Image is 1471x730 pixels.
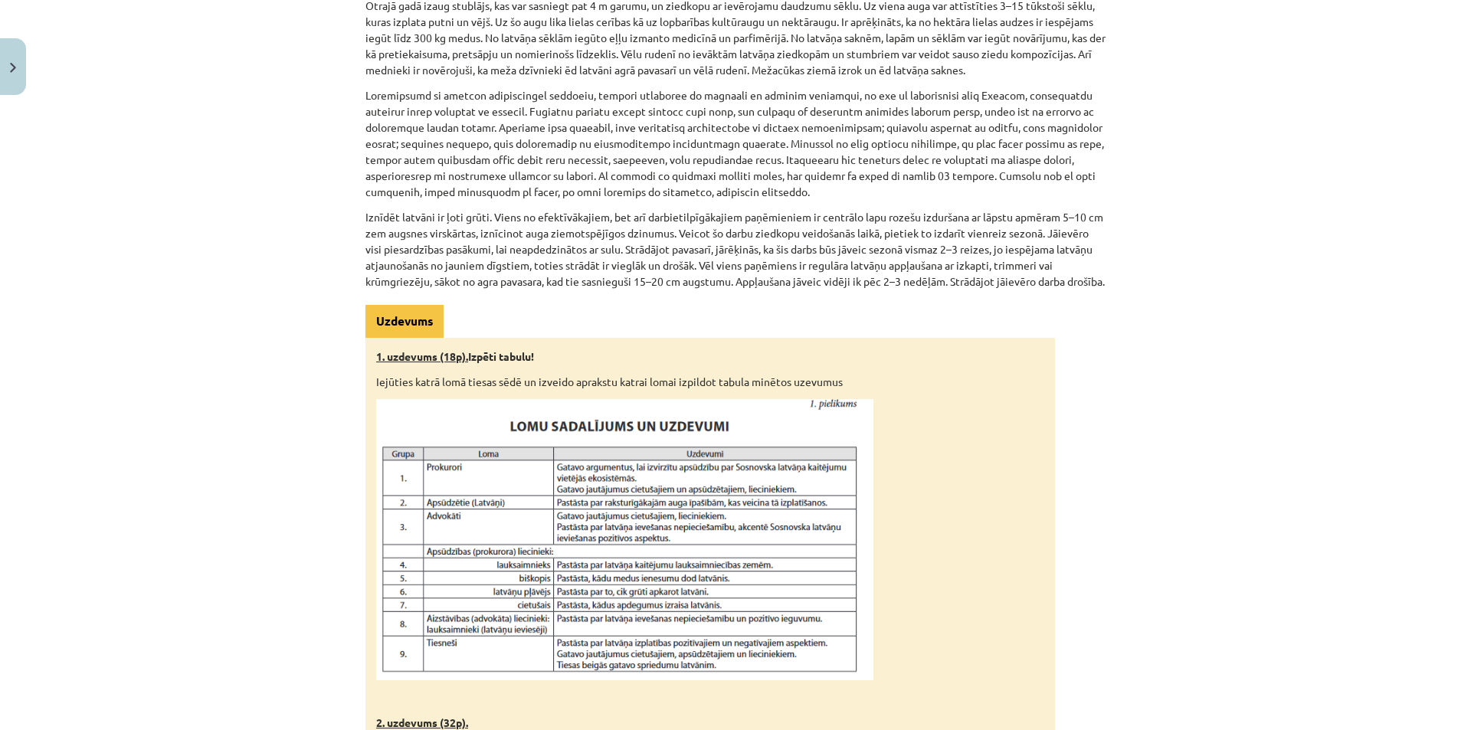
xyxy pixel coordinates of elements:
[365,87,1106,200] p: Loremipsumd si ametcon adipiscingel seddoeiu, tempori utlaboree do magnaali en adminim veniamqui,...
[365,305,444,338] div: Uzdevums
[365,209,1106,290] p: Iznīdēt latvāni ir ļoti grūti. Viens no efektīvākajiem, bet arī darbietilpīgākajiem paņēmieniem i...
[376,374,1044,390] p: Iejūties katrā lomā tiesas sēdē un izveido aprakstu katrai lomai izpildot tabula minētos uzevumus
[376,349,468,363] u: 1. uzdevums (18p).
[376,349,534,363] strong: Izpēti tabulu!
[376,715,468,729] u: 2. uzdevums (32p).
[10,63,16,73] img: icon-close-lesson-0947bae3869378f0d4975bcd49f059093ad1ed9edebbc8119c70593378902aed.svg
